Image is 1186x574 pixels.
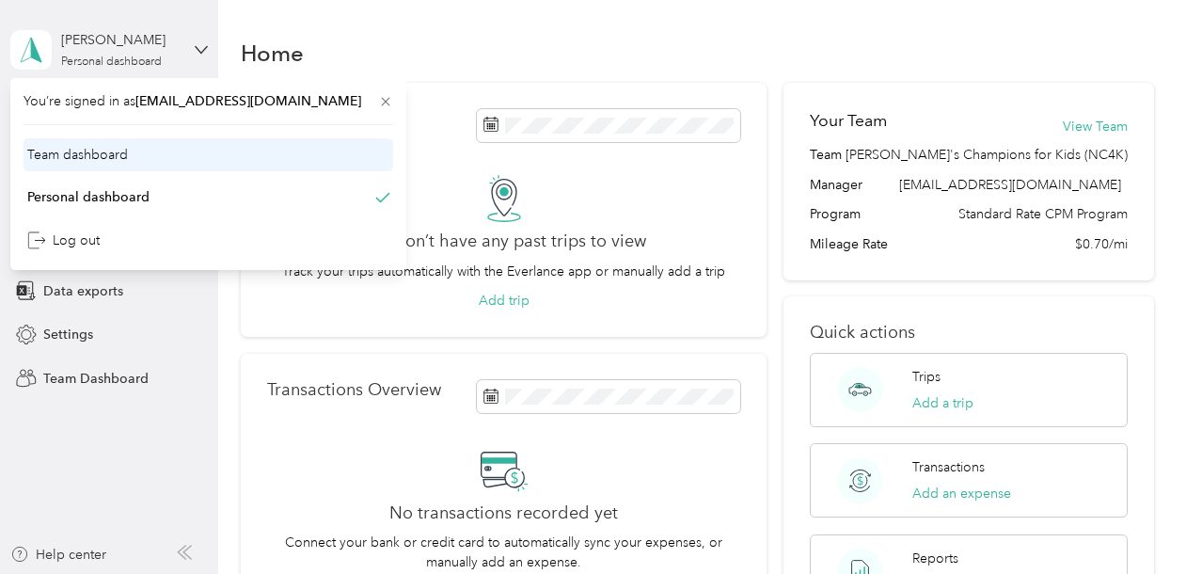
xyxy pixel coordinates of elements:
span: Standard Rate CPM Program [958,204,1128,224]
h2: Your Team [810,109,887,133]
p: Reports [912,549,958,568]
span: You’re signed in as [24,91,393,111]
span: Mileage Rate [810,234,888,254]
span: [EMAIL_ADDRESS][DOMAIN_NAME] [135,93,361,109]
span: Program [810,204,861,224]
button: Help center [10,545,106,565]
h1: Home [241,43,304,63]
span: Settings [43,325,93,344]
button: Add an expense [912,484,1011,503]
span: $0.70/mi [1075,234,1128,254]
button: View Team [1063,117,1128,136]
p: Transactions [912,457,985,477]
div: Log out [27,231,100,250]
div: Team dashboard [27,145,128,165]
div: Personal dashboard [27,187,150,207]
button: Add trip [479,291,530,311]
button: Add a trip [912,393,973,413]
span: Data exports [43,281,123,301]
div: [PERSON_NAME] [61,30,179,50]
h2: No transactions recorded yet [389,503,618,523]
p: Transactions Overview [267,380,441,400]
p: Track your trips automatically with the Everlance app or manually add a trip [282,262,725,281]
span: [PERSON_NAME]'s Champions for Kids (NC4K) [846,145,1128,165]
p: Connect your bank or credit card to automatically sync your expenses, or manually add an expense. [267,533,740,572]
p: Trips [912,367,941,387]
p: Quick actions [810,323,1128,343]
span: Team Dashboard [43,369,149,389]
h2: You don’t have any past trips to view [361,231,646,251]
iframe: Everlance-gr Chat Button Frame [1081,469,1186,574]
span: [EMAIL_ADDRESS][DOMAIN_NAME] [899,177,1121,193]
span: Manager [810,175,862,195]
div: Personal dashboard [61,56,162,68]
span: Team [810,145,842,165]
